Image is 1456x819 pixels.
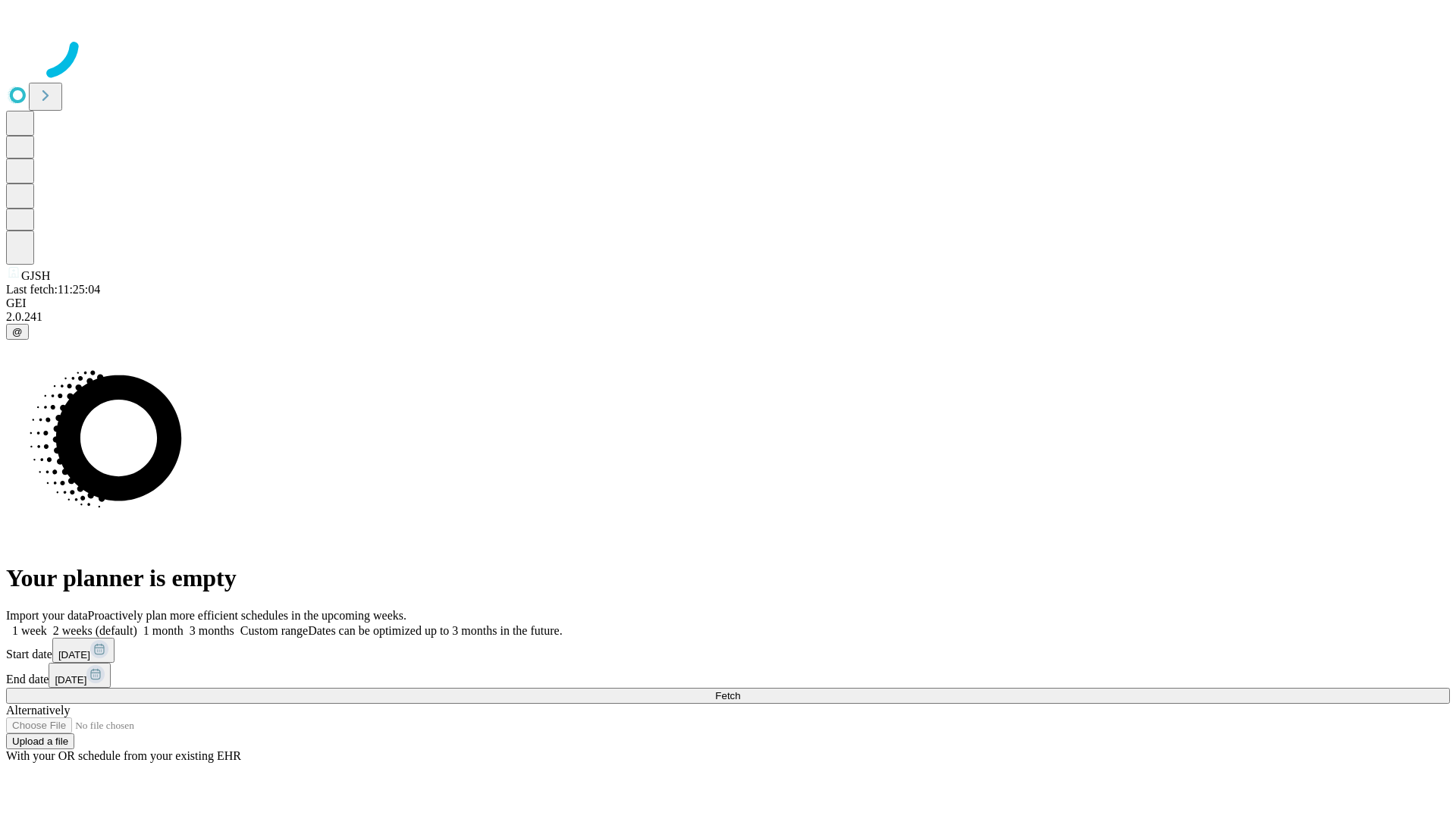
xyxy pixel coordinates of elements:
[6,324,29,340] button: @
[6,564,1450,592] h1: Your planner is empty
[6,638,1450,663] div: Start date
[21,269,50,282] span: GJSH
[6,733,74,749] button: Upload a file
[6,704,70,717] span: Alternatively
[6,310,1450,324] div: 2.0.241
[6,609,88,622] span: Import your data
[240,624,308,637] span: Custom range
[6,297,1450,310] div: GEI
[88,609,406,622] span: Proactively plan more efficient schedules in the upcoming weeks.
[12,326,23,337] span: @
[143,624,184,637] span: 1 month
[6,688,1450,704] button: Fetch
[6,283,100,296] span: Last fetch: 11:25:04
[190,624,234,637] span: 3 months
[715,690,740,701] span: Fetch
[49,663,111,688] button: [DATE]
[53,624,137,637] span: 2 weeks (default)
[55,674,86,686] span: [DATE]
[6,663,1450,688] div: End date
[52,638,115,663] button: [DATE]
[12,624,47,637] span: 1 week
[308,624,562,637] span: Dates can be optimized up to 3 months in the future.
[6,749,241,762] span: With your OR schedule from your existing EHR
[58,649,90,661] span: [DATE]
